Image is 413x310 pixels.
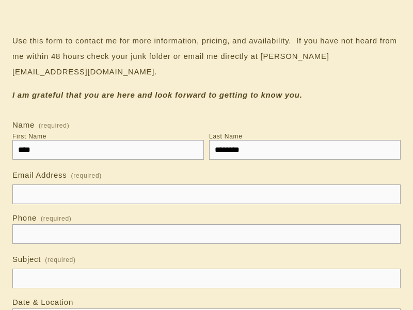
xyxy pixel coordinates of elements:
span: (required) [71,169,102,182]
span: Phone [12,213,37,222]
em: I am grateful that you are here and look forward to getting to know you. [12,90,303,99]
p: Use this form to contact me for more information, pricing, and availability. If you have not hear... [12,33,401,80]
span: (required) [41,215,72,222]
span: (required) [39,122,70,129]
span: Email Address [12,171,67,179]
span: Subject [12,255,41,263]
span: Date & Location [12,298,73,306]
div: First Name [12,133,46,140]
div: Last Name [209,133,243,140]
span: (required) [45,253,76,267]
span: Name [12,120,35,129]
